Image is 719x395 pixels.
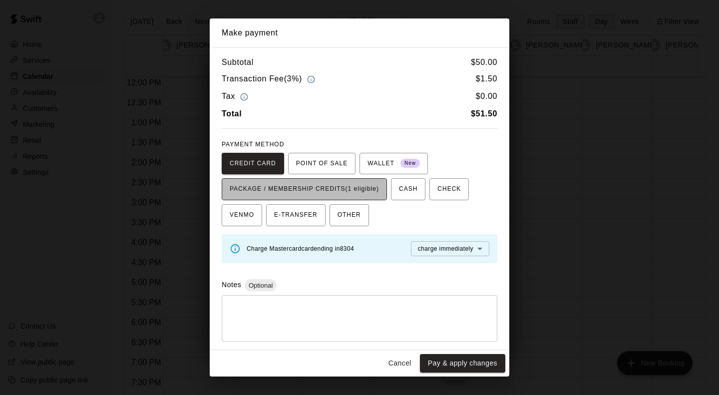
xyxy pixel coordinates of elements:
[476,90,497,103] h6: $ 0.00
[429,178,469,200] button: CHECK
[391,178,425,200] button: CASH
[471,56,497,69] h6: $ 50.00
[274,207,318,223] span: E-TRANSFER
[420,354,505,373] button: Pay & apply changes
[288,153,356,175] button: POINT OF SALE
[230,207,254,223] span: VENMO
[222,281,241,289] label: Notes
[222,178,387,200] button: PACKAGE / MEMBERSHIP CREDITS(1 eligible)
[222,141,284,148] span: PAYMENT METHOD
[230,181,379,197] span: PACKAGE / MEMBERSHIP CREDITS (1 eligible)
[222,109,242,118] b: Total
[222,153,284,175] button: CREDIT CARD
[210,18,509,47] h2: Make payment
[222,204,262,226] button: VENMO
[245,282,277,289] span: Optional
[418,245,473,252] span: charge immediately
[384,354,416,373] button: Cancel
[222,56,254,69] h6: Subtotal
[266,204,326,226] button: E-TRANSFER
[367,156,420,172] span: WALLET
[222,90,251,103] h6: Tax
[399,181,417,197] span: CASH
[338,207,361,223] span: OTHER
[296,156,348,172] span: POINT OF SALE
[476,72,497,86] h6: $ 1.50
[437,181,461,197] span: CHECK
[471,109,497,118] b: $ 51.50
[359,153,428,175] button: WALLET New
[400,157,420,170] span: New
[222,72,318,86] h6: Transaction Fee ( 3% )
[330,204,369,226] button: OTHER
[230,156,276,172] span: CREDIT CARD
[247,245,354,252] span: Charge Mastercard card ending in 8304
